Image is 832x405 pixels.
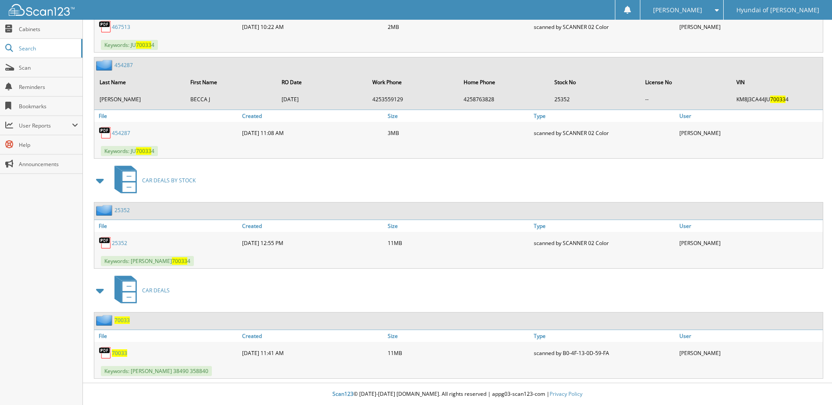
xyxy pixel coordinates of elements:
td: BECCA J [186,92,276,107]
div: [DATE] 11:08 AM [240,124,386,142]
td: 25352 [550,92,640,107]
div: [PERSON_NAME] [677,344,823,362]
div: 11MB [386,234,531,252]
iframe: Chat Widget [788,363,832,405]
div: [DATE] 12:55 PM [240,234,386,252]
div: [DATE] 10:22 AM [240,18,386,36]
img: scan123-logo-white.svg [9,4,75,16]
th: Stock No [550,73,640,91]
td: 4253559129 [368,92,458,107]
td: -- [641,92,731,107]
a: Privacy Policy [550,390,582,398]
th: VIN [732,73,822,91]
a: Size [386,330,531,342]
span: 70033 [136,147,151,155]
span: Hyundai of [PERSON_NAME] [736,7,819,13]
td: 4258763828 [459,92,549,107]
td: KM8J3CA44JU 4 [732,92,822,107]
a: Created [240,220,386,232]
div: 3MB [386,124,531,142]
th: First Name [186,73,276,91]
a: File [94,220,240,232]
span: Keywords: [PERSON_NAME] 38490 358840 [101,366,212,376]
a: 25352 [112,239,127,247]
div: © [DATE]-[DATE] [DOMAIN_NAME]. All rights reserved | appg03-scan123-com | [83,384,832,405]
a: CAR DEALS [109,273,170,308]
span: 70033 [136,41,151,49]
span: CAR DEALS [142,287,170,294]
a: Type [532,330,677,342]
span: Reminders [19,83,78,91]
a: 454287 [114,61,133,69]
a: File [94,110,240,122]
td: [PERSON_NAME] [95,92,185,107]
span: Scan [19,64,78,71]
span: Cabinets [19,25,78,33]
th: RO Date [277,73,367,91]
a: Type [532,220,677,232]
th: Last Name [95,73,185,91]
a: 467513 [112,23,130,31]
span: Keywords: JU 4 [101,40,158,50]
a: Size [386,220,531,232]
span: 70033 [770,96,786,103]
a: 25352 [114,206,130,214]
div: scanned by B0-4F-13-0D-59-FA [532,344,677,362]
div: [DATE] 11:41 AM [240,344,386,362]
div: [PERSON_NAME] [677,18,823,36]
a: Created [240,110,386,122]
div: scanned by SCANNER 02 Color [532,18,677,36]
a: 454287 [112,129,130,137]
img: PDF.png [99,236,112,249]
a: Size [386,110,531,122]
span: Bookmarks [19,103,78,110]
img: folder2.png [96,60,114,71]
div: [PERSON_NAME] [677,124,823,142]
th: License No [641,73,731,91]
span: User Reports [19,122,72,129]
div: scanned by SCANNER 02 Color [532,234,677,252]
a: File [94,330,240,342]
a: Created [240,330,386,342]
a: Type [532,110,677,122]
a: User [677,220,823,232]
img: PDF.png [99,126,112,139]
a: CAR DEALS BY STOCK [109,163,196,198]
img: folder2.png [96,315,114,326]
a: 70033 [114,316,130,324]
span: 70033 [172,257,187,265]
span: Announcements [19,160,78,168]
a: User [677,110,823,122]
span: [PERSON_NAME] [653,7,702,13]
img: folder2.png [96,205,114,216]
div: 11MB [386,344,531,362]
span: Keywords: [PERSON_NAME] 4 [101,256,194,266]
td: [DATE] [277,92,367,107]
span: Scan123 [332,390,354,398]
img: PDF.png [99,20,112,33]
span: Search [19,45,77,52]
a: 70033 [112,349,127,357]
a: User [677,330,823,342]
div: [PERSON_NAME] [677,234,823,252]
div: scanned by SCANNER 02 Color [532,124,677,142]
span: Keywords: JU 4 [101,146,158,156]
img: PDF.png [99,346,112,359]
th: Home Phone [459,73,549,91]
div: 2MB [386,18,531,36]
span: CAR DEALS BY STOCK [142,177,196,184]
th: Work Phone [368,73,458,91]
span: Help [19,141,78,149]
